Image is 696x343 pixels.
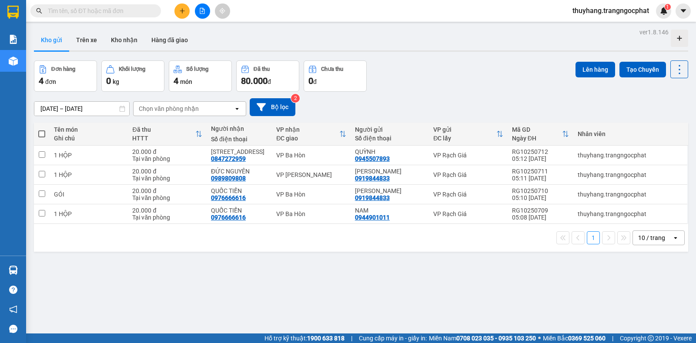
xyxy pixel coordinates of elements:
[169,60,232,92] button: Số lượng4món
[211,136,268,143] div: Số điện thoại
[578,152,683,159] div: thuyhang.trangngocphat
[132,168,202,175] div: 20.000 đ
[355,155,390,162] div: 0945507893
[104,30,144,50] button: Kho nhận
[355,148,425,155] div: QUỲNH
[132,207,202,214] div: 20.000 đ
[132,126,195,133] div: Đã thu
[665,4,671,10] sup: 1
[576,62,615,77] button: Lên hàng
[211,194,246,201] div: 0976666616
[234,105,241,112] svg: open
[666,4,669,10] span: 1
[139,104,199,113] div: Chọn văn phòng nhận
[54,171,124,178] div: 1 HỘP
[264,333,345,343] span: Hỗ trợ kỹ thuật:
[304,60,367,92] button: Chưa thu0đ
[54,135,124,142] div: Ghi chú
[578,210,683,217] div: thuyhang.trangngocphat
[219,8,225,14] span: aim
[195,3,210,19] button: file-add
[113,78,119,85] span: kg
[36,8,42,14] span: search
[144,30,195,50] button: Hàng đã giao
[276,191,346,198] div: VP Ba Hòn
[565,5,656,16] span: thuyhang.trangngocphat
[9,286,17,294] span: question-circle
[241,76,268,86] span: 80.000
[69,30,104,50] button: Trên xe
[211,168,268,175] div: ĐỨC NGUYÊN
[268,78,271,85] span: đ
[276,126,339,133] div: VP nhận
[313,78,317,85] span: đ
[180,78,192,85] span: món
[132,187,202,194] div: 20.000 đ
[186,66,208,72] div: Số lượng
[355,135,425,142] div: Số điện thoại
[433,171,503,178] div: VP Rạch Giá
[676,3,691,19] button: caret-down
[211,214,246,221] div: 0976666616
[660,7,668,15] img: icon-new-feature
[355,214,390,221] div: 0944901011
[433,210,503,217] div: VP Rạch Giá
[512,214,569,221] div: 05:08 [DATE]
[512,155,569,162] div: 05:12 [DATE]
[638,233,665,242] div: 10 / trang
[179,8,185,14] span: plus
[679,7,687,15] span: caret-down
[672,234,679,241] svg: open
[359,333,427,343] span: Cung cấp máy in - giấy in:
[48,6,151,16] input: Tìm tên, số ĐT hoặc mã đơn
[291,94,300,103] sup: 2
[456,335,536,342] strong: 0708 023 035 - 0935 103 250
[119,66,145,72] div: Khối lượng
[101,60,164,92] button: Khối lượng0kg
[211,187,268,194] div: QUỐC TIẾN
[39,76,43,86] span: 4
[132,135,195,142] div: HTTT
[578,171,683,178] div: thuyhang.trangngocphat
[639,27,669,37] div: ver 1.8.146
[671,30,688,47] div: Tạo kho hàng mới
[250,98,295,116] button: Bộ lọc
[34,30,69,50] button: Kho gửi
[433,126,496,133] div: VP gửi
[211,207,268,214] div: QUỐC TIẾN
[512,175,569,182] div: 05:11 [DATE]
[45,78,56,85] span: đơn
[508,123,573,146] th: Toggle SortBy
[272,123,350,146] th: Toggle SortBy
[355,126,425,133] div: Người gửi
[429,333,536,343] span: Miền Nam
[132,194,202,201] div: Tại văn phòng
[54,126,124,133] div: Tên món
[276,152,346,159] div: VP Ba Hòn
[54,191,124,198] div: GÓI
[174,76,178,86] span: 4
[211,175,246,182] div: 0989809808
[9,35,18,44] img: solution-icon
[9,305,17,313] span: notification
[174,3,190,19] button: plus
[568,335,606,342] strong: 0369 525 060
[355,175,390,182] div: 0919844833
[512,207,569,214] div: RG10250709
[307,335,345,342] strong: 1900 633 818
[9,266,18,275] img: warehouse-icon
[132,155,202,162] div: Tại văn phòng
[132,148,202,155] div: 20.000 đ
[211,155,246,162] div: 0847272959
[433,135,496,142] div: ĐC lấy
[54,210,124,217] div: 1 HỘP
[308,76,313,86] span: 0
[276,135,339,142] div: ĐC giao
[276,210,346,217] div: VP Ba Hòn
[236,60,299,92] button: Đã thu80.000đ
[215,3,230,19] button: aim
[355,168,425,175] div: HÙNG PHONG
[512,148,569,155] div: RG10250712
[9,325,17,333] span: message
[512,135,562,142] div: Ngày ĐH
